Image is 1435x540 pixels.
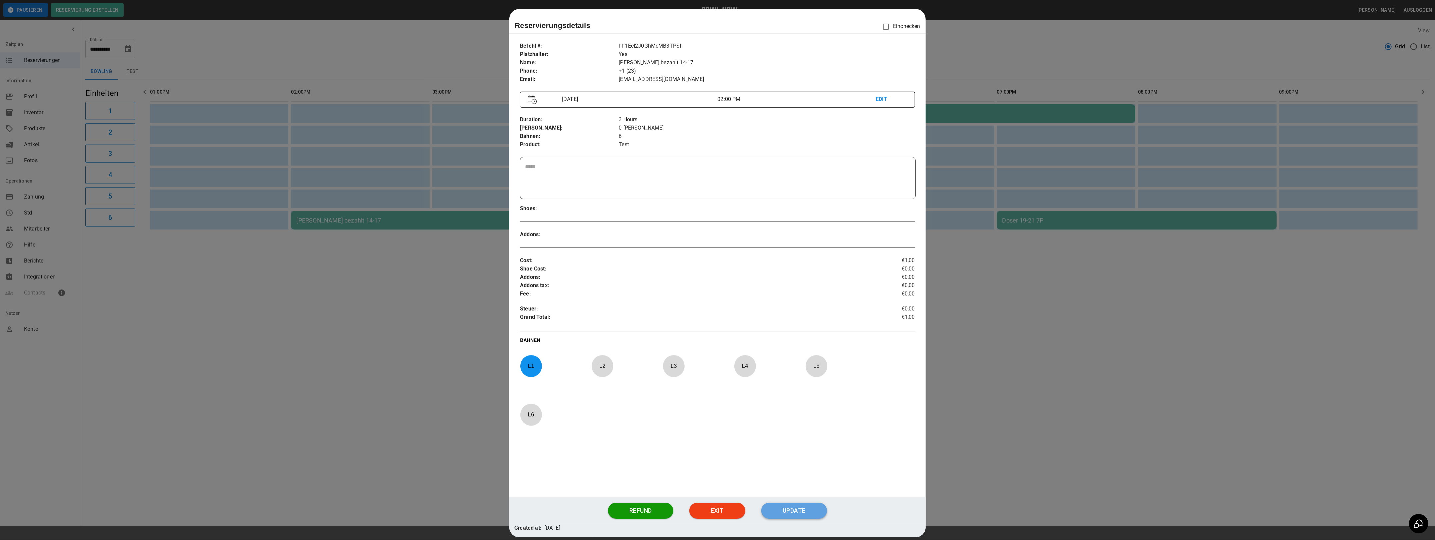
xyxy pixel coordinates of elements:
p: 3 Hours [619,116,915,124]
p: Duration : [520,116,619,124]
p: €0,00 [849,273,915,281]
p: [PERSON_NAME] bezahlt 14-17 [619,59,915,67]
p: hh1EcI2J0GhMcMB3TPSI [619,42,915,50]
p: Cost : [520,257,849,265]
p: L 4 [734,358,756,374]
p: [EMAIL_ADDRESS][DOMAIN_NAME] [619,75,915,84]
p: €0,00 [849,290,915,298]
p: Phone : [520,67,619,75]
p: €0,00 [849,281,915,290]
p: Shoes : [520,205,619,213]
p: Test [619,141,915,149]
p: Name : [520,59,619,67]
p: Addons tax : [520,281,849,290]
p: +1 (23) [619,67,915,75]
p: Email : [520,75,619,84]
p: Fee : [520,290,849,298]
p: Reservierungsdetails [515,20,590,31]
button: Refund [608,503,673,519]
p: L 3 [663,358,685,374]
p: Addons : [520,231,619,239]
p: [DATE] [544,524,560,532]
p: €0,00 [849,305,915,313]
p: L 6 [520,407,542,422]
button: Update [761,503,827,519]
p: €0,00 [849,265,915,273]
p: Shoe Cost : [520,265,849,273]
p: Befehl # : [520,42,619,50]
p: EDIT [876,95,907,104]
p: Addons : [520,273,849,281]
p: Grand Total : [520,313,849,323]
p: [DATE] [559,95,717,103]
p: €1,00 [849,257,915,265]
p: Created at: [514,524,542,532]
p: Steuer : [520,305,849,313]
p: Platzhalter : [520,50,619,59]
p: 02:00 PM [717,95,875,103]
p: Yes [619,50,915,59]
p: Bahnen : [520,132,619,141]
p: Product : [520,141,619,149]
p: L 1 [520,358,542,374]
p: [PERSON_NAME] : [520,124,619,132]
button: Exit [689,503,745,519]
p: €1,00 [849,313,915,323]
p: 6 [619,132,915,141]
img: Vector [528,95,537,104]
p: L 2 [591,358,613,374]
p: 0 [PERSON_NAME] [619,124,915,132]
p: Einchecken [879,20,920,34]
p: BAHNEN [520,337,915,346]
p: L 5 [805,358,827,374]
